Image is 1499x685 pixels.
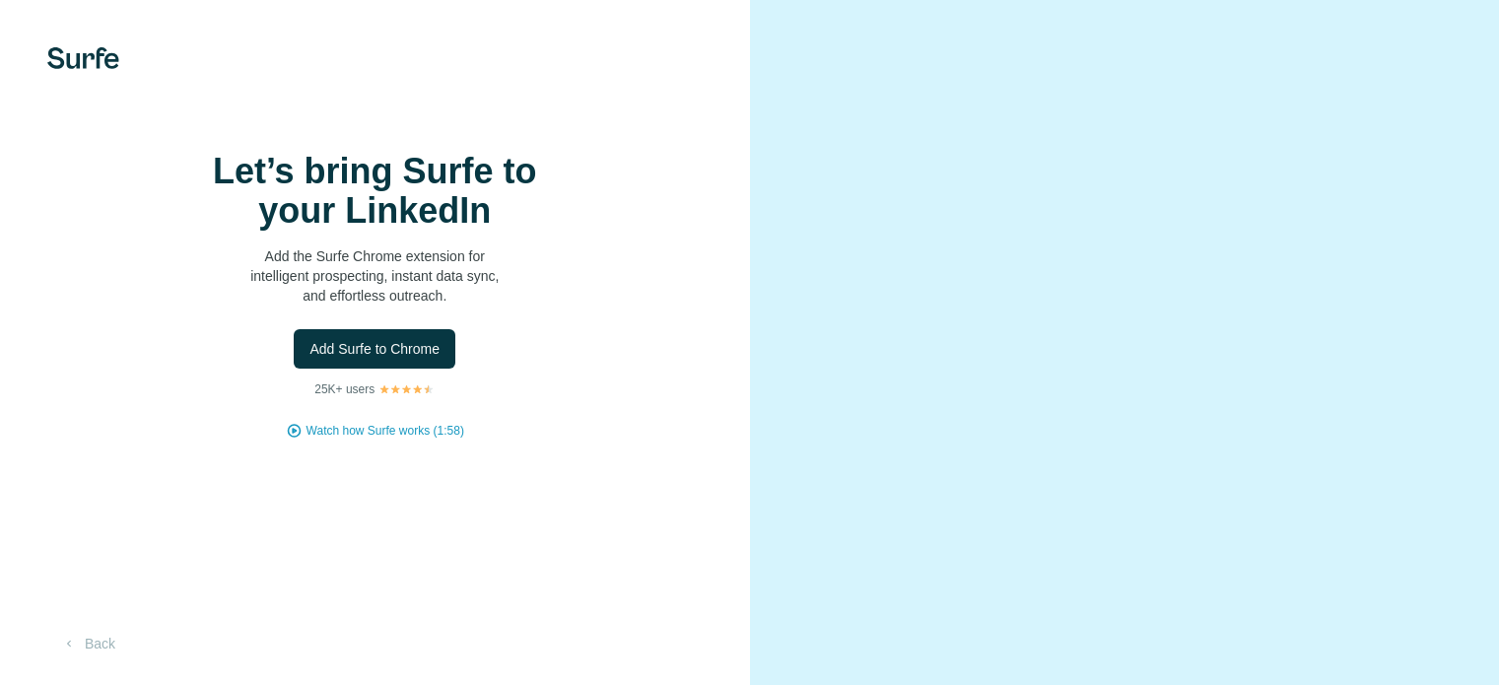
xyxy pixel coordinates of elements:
button: Back [47,626,129,661]
p: 25K+ users [314,380,375,398]
img: Rating Stars [378,383,435,395]
p: Add the Surfe Chrome extension for intelligent prospecting, instant data sync, and effortless out... [177,246,572,306]
h1: Let’s bring Surfe to your LinkedIn [177,152,572,231]
button: Watch how Surfe works (1:58) [307,422,464,440]
img: Surfe's logo [47,47,119,69]
button: Add Surfe to Chrome [294,329,455,369]
span: Add Surfe to Chrome [309,339,440,359]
